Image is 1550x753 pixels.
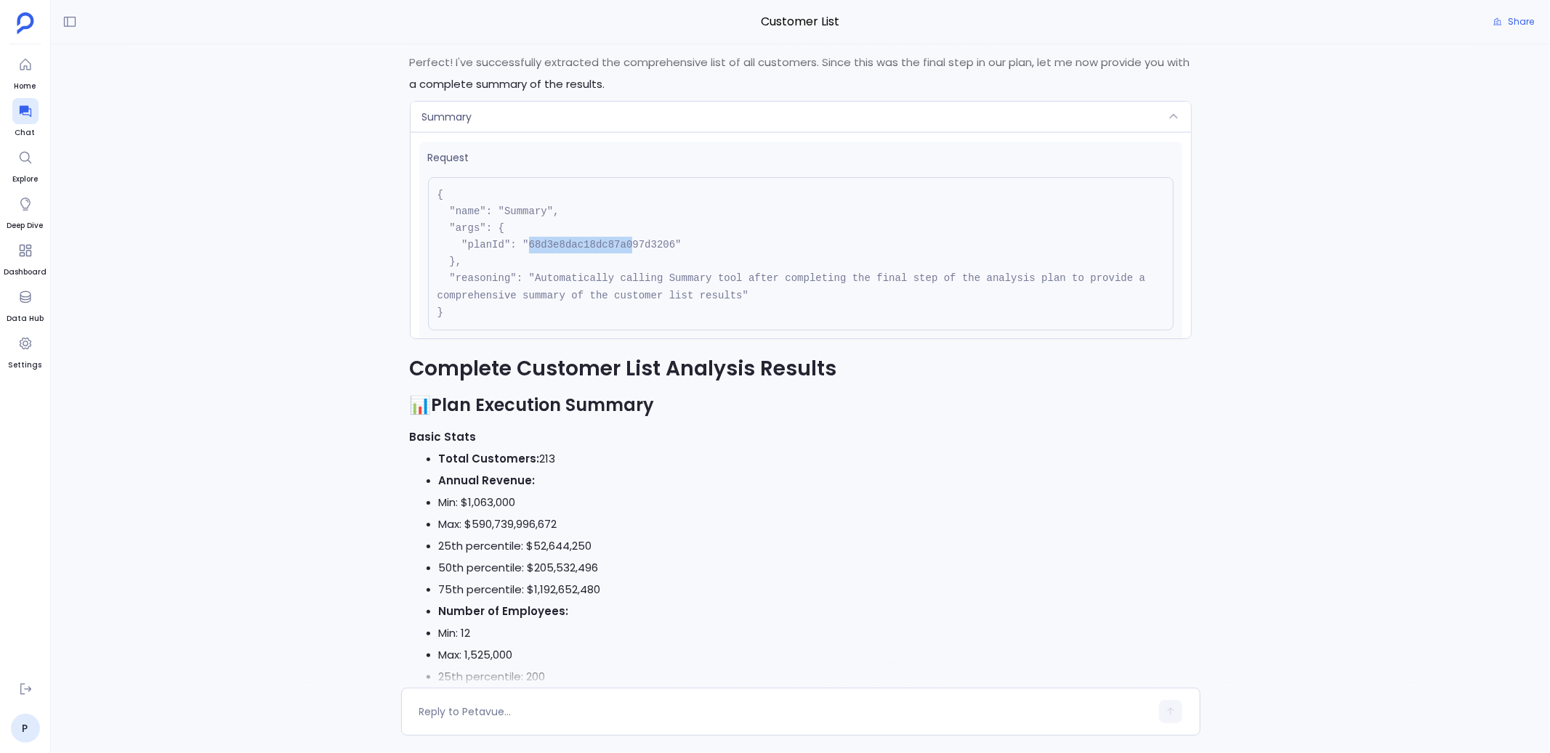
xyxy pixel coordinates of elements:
[439,603,569,619] strong: Number of Employees:
[410,52,1192,95] p: Perfect! I've successfully extracted the comprehensive list of all customers. Since this was the ...
[401,12,1200,31] span: Customer List
[439,579,1192,601] li: 75th percentile: $1,192,652,480
[410,355,1192,383] h1: Complete Customer List Analysis Results
[11,714,40,743] a: P
[12,127,39,139] span: Chat
[12,52,39,92] a: Home
[432,393,655,417] strong: Plan Execution Summary
[422,110,472,124] span: Summary
[439,451,540,466] strong: Total Customers:
[7,220,44,232] span: Deep Dive
[9,330,42,371] a: Settings
[428,150,1174,166] span: Request
[12,81,39,92] span: Home
[17,12,34,34] img: petavue logo
[410,393,1192,418] h2: 📊
[12,145,39,185] a: Explore
[1508,16,1534,28] span: Share
[439,473,536,488] strong: Annual Revenue:
[428,177,1174,330] pre: { "name": "Summary", "args": { "planId": "68d3e8dac18dc87a097d3206" }, "reasoning": "Automaticall...
[410,429,477,444] strong: Basic Stats
[439,557,1192,579] li: 50th percentile: $205,532,496
[439,644,1192,666] li: Max: 1,525,000
[12,174,39,185] span: Explore
[439,513,1192,535] li: Max: $590,739,996,672
[9,359,42,371] span: Settings
[439,622,1192,644] li: Min: 12
[439,535,1192,557] li: 25th percentile: $52,644,250
[439,492,1192,513] li: Min: $1,063,000
[1485,12,1543,32] button: Share
[4,237,47,278] a: Dashboard
[4,266,47,278] span: Dashboard
[7,191,44,232] a: Deep Dive
[12,98,39,139] a: Chat
[439,448,1192,470] li: 213
[7,284,44,325] a: Data Hub
[7,313,44,325] span: Data Hub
